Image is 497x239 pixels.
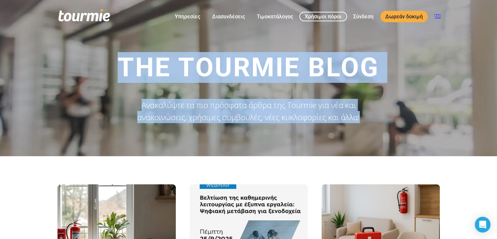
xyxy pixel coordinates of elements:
div: Open Intercom Messenger [475,217,490,232]
a: Χρήσιμοι πόροι [299,12,347,21]
span: The Tourmie Blog [118,52,379,83]
a: Αλλαγή σε [430,12,445,21]
a: Δωρεάν δοκιμή [380,11,428,22]
a: Υπηρεσίες [170,12,205,21]
a: Σύνδεση [348,12,378,21]
span: Ανακαλύψτε τα πιο πρόσφατα άρθρα της Tourmie για νέα και ανακοινώσεις, χρήσιμες συμβουλές, νέες κ... [137,100,360,122]
a: Τιμοκατάλογος [252,12,298,21]
a: Διασυνδέσεις [207,12,250,21]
